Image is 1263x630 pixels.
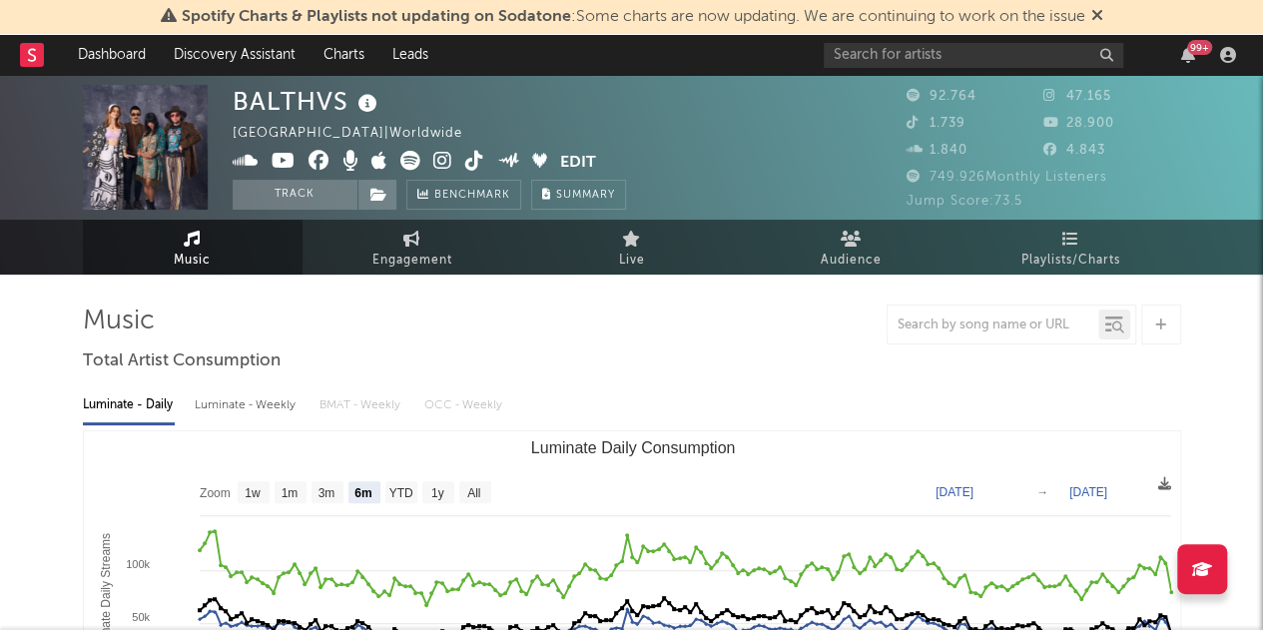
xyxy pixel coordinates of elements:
button: 99+ [1181,47,1195,63]
span: 47.165 [1043,90,1111,103]
button: Summary [531,180,626,210]
text: Zoom [200,486,231,500]
button: Track [233,180,357,210]
a: Music [83,220,303,275]
div: BALTHVS [233,85,382,118]
span: 4.843 [1043,144,1105,157]
text: 50k [132,611,150,623]
span: 28.900 [1043,117,1114,130]
div: Luminate - Daily [83,388,175,422]
text: [DATE] [1069,485,1107,499]
button: Edit [560,151,596,176]
text: YTD [388,486,412,500]
div: 99 + [1187,40,1212,55]
div: [GEOGRAPHIC_DATA] | Worldwide [233,122,485,146]
a: Live [522,220,742,275]
a: Playlists/Charts [961,220,1181,275]
text: Luminate Daily Consumption [530,439,735,456]
span: Dismiss [1091,9,1103,25]
span: Music [174,249,211,273]
span: 1.739 [907,117,965,130]
span: Jump Score: 73.5 [907,195,1022,208]
a: Discovery Assistant [160,35,310,75]
span: 1.840 [907,144,967,157]
span: Audience [821,249,882,273]
a: Engagement [303,220,522,275]
a: Charts [310,35,378,75]
span: : Some charts are now updating. We are continuing to work on the issue [182,9,1085,25]
input: Search by song name or URL [888,317,1098,333]
a: Dashboard [64,35,160,75]
text: 6m [354,486,371,500]
span: Spotify Charts & Playlists not updating on Sodatone [182,9,571,25]
input: Search for artists [824,43,1123,68]
text: [DATE] [936,485,973,499]
text: 1w [245,486,261,500]
a: Leads [378,35,442,75]
a: Benchmark [406,180,521,210]
text: → [1036,485,1048,499]
span: Live [619,249,645,273]
text: All [467,486,480,500]
text: 100k [126,558,150,570]
text: 1m [281,486,298,500]
text: 3m [317,486,334,500]
span: Playlists/Charts [1021,249,1120,273]
text: 1y [430,486,443,500]
span: Total Artist Consumption [83,349,281,373]
div: Luminate - Weekly [195,388,300,422]
a: Audience [742,220,961,275]
span: Benchmark [434,184,510,208]
span: 749.926 Monthly Listeners [907,171,1107,184]
span: Engagement [372,249,452,273]
span: Summary [556,190,615,201]
span: 92.764 [907,90,976,103]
